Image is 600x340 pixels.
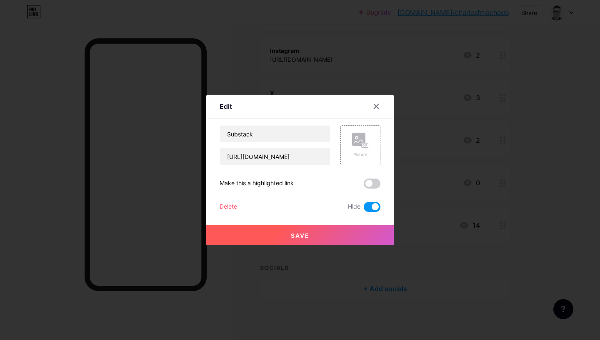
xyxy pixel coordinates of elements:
[291,232,310,239] span: Save
[220,148,330,165] input: URL
[348,202,360,212] span: Hide
[206,225,394,245] button: Save
[220,202,237,212] div: Delete
[352,151,369,158] div: Picture
[220,126,330,142] input: Title
[220,179,294,189] div: Make this a highlighted link
[220,101,232,111] div: Edit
